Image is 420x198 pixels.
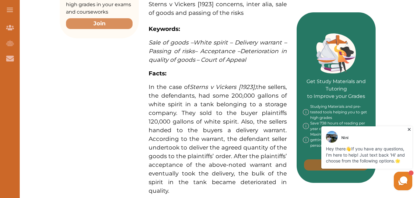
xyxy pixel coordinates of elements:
[66,18,133,29] button: Join
[193,39,228,46] span: White spirit
[190,83,254,91] span: Sterns v Vickers [1923]
[303,120,309,132] img: info-img
[272,125,414,192] iframe: HelpCrunch
[195,48,240,55] span: – Acceptance –
[149,70,167,77] strong: Facts:
[149,25,180,32] strong: Keywords:
[303,104,309,120] img: info-img
[303,120,369,132] div: Save 738 hours of reading per year compared to textbooks
[149,39,193,46] span: Sale of goods –
[303,104,369,120] div: Studying Materials and pre-tested tools helping you to get high grades
[196,56,246,63] span: – Court of Appeal
[230,39,287,46] span: – Delivery warrant –
[149,83,287,194] span: In the case of the sellers, the defendants, had some 200,000 gallons of white spirit in a tank be...
[190,83,256,91] em: ,
[149,1,287,16] span: Sterns v Vickers [1923] concerns, inter alia, sale of goods and passing of the risks
[303,61,369,100] p: Get Study Materials and Tutoring to Improve your Grades
[149,48,195,55] span: Passing of risks
[316,33,356,74] img: Green card image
